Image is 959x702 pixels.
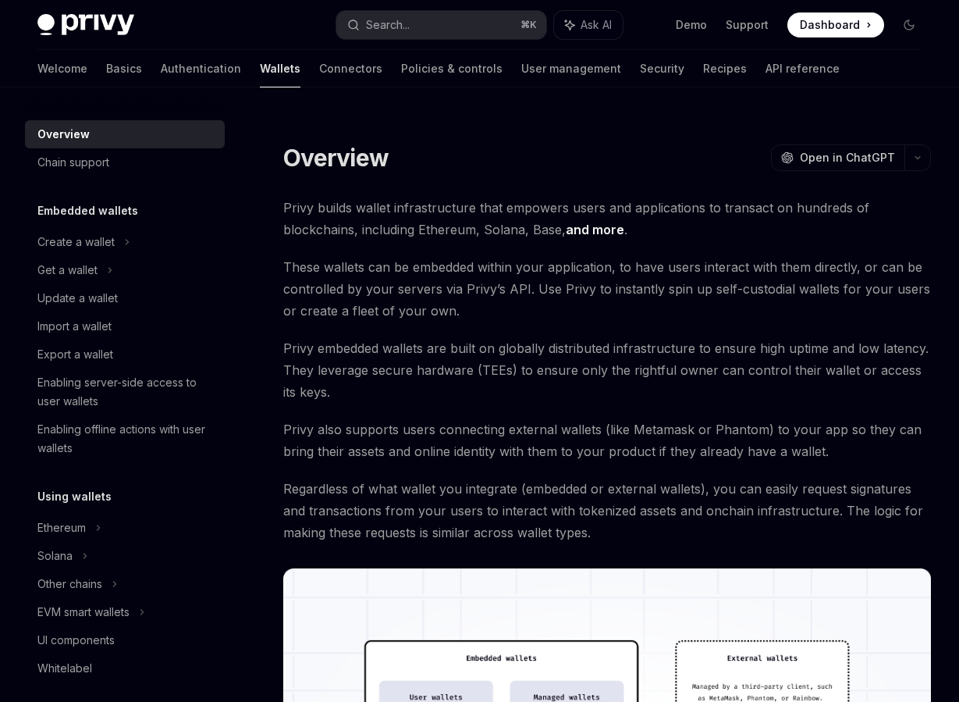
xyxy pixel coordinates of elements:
div: UI components [37,631,115,650]
div: Create a wallet [37,233,115,251]
span: Ask AI [581,17,612,33]
h5: Embedded wallets [37,201,138,220]
button: Search...⌘K [336,11,546,39]
img: dark logo [37,14,134,36]
a: UI components [25,626,225,654]
span: Dashboard [800,17,860,33]
div: Import a wallet [37,317,112,336]
a: Recipes [703,50,747,87]
span: Open in ChatGPT [800,150,895,166]
span: Regardless of what wallet you integrate (embedded or external wallets), you can easily request si... [283,478,931,543]
div: Other chains [37,575,102,593]
div: Export a wallet [37,345,113,364]
h5: Using wallets [37,487,112,506]
span: Privy embedded wallets are built on globally distributed infrastructure to ensure high uptime and... [283,337,931,403]
div: Solana [37,547,73,565]
a: Overview [25,120,225,148]
a: API reference [765,50,840,87]
a: Welcome [37,50,87,87]
span: Privy builds wallet infrastructure that empowers users and applications to transact on hundreds o... [283,197,931,241]
button: Ask AI [554,11,623,39]
a: Enabling offline actions with user wallets [25,415,225,462]
div: Get a wallet [37,261,98,280]
a: Basics [106,50,142,87]
span: ⌘ K [520,19,537,31]
a: Connectors [319,50,382,87]
a: Authentication [161,50,241,87]
a: Demo [676,17,707,33]
a: Export a wallet [25,340,225,369]
a: Wallets [260,50,300,87]
span: Privy also supports users connecting external wallets (like Metamask or Phantom) to your app so t... [283,419,931,462]
a: Support [726,17,769,33]
div: Search... [366,16,410,34]
a: Update a wallet [25,284,225,312]
div: Overview [37,125,90,144]
a: Security [640,50,684,87]
a: Policies & controls [401,50,503,87]
div: Update a wallet [37,289,118,308]
button: Toggle dark mode [897,12,922,37]
a: Dashboard [787,12,884,37]
a: Chain support [25,148,225,176]
a: User management [521,50,621,87]
a: and more [566,222,624,238]
a: Import a wallet [25,312,225,340]
div: Whitelabel [37,659,92,678]
div: Chain support [37,153,109,172]
a: Whitelabel [25,654,225,682]
a: Enabling server-side access to user wallets [25,369,225,415]
h1: Overview [283,144,389,172]
div: Ethereum [37,518,86,537]
div: Enabling server-side access to user wallets [37,373,215,411]
div: Enabling offline actions with user wallets [37,420,215,458]
button: Open in ChatGPT [771,144,904,171]
div: EVM smart wallets [37,603,130,622]
span: These wallets can be embedded within your application, to have users interact with them directly,... [283,256,931,322]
